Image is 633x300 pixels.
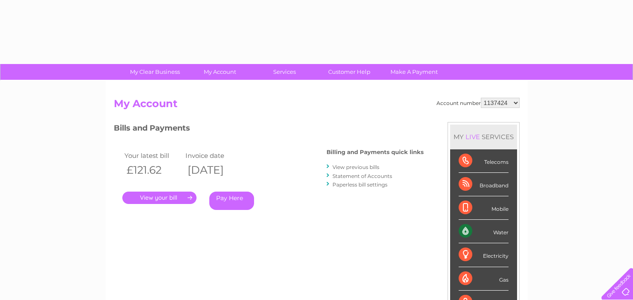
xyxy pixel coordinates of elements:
[464,133,482,141] div: LIVE
[459,149,509,173] div: Telecoms
[327,149,424,155] h4: Billing and Payments quick links
[114,98,520,114] h2: My Account
[459,267,509,291] div: Gas
[122,150,184,161] td: Your latest bill
[122,161,184,179] th: £121.62
[314,64,384,80] a: Customer Help
[120,64,190,80] a: My Clear Business
[114,122,424,137] h3: Bills and Payments
[436,98,520,108] div: Account number
[185,64,255,80] a: My Account
[450,125,517,149] div: MY SERVICES
[249,64,320,80] a: Services
[183,161,245,179] th: [DATE]
[183,150,245,161] td: Invoice date
[459,243,509,267] div: Electricity
[459,220,509,243] div: Water
[332,164,379,170] a: View previous bills
[459,196,509,220] div: Mobile
[332,181,387,188] a: Paperless bill settings
[122,192,197,204] a: .
[379,64,449,80] a: Make A Payment
[332,173,392,179] a: Statement of Accounts
[209,192,254,210] a: Pay Here
[459,173,509,196] div: Broadband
